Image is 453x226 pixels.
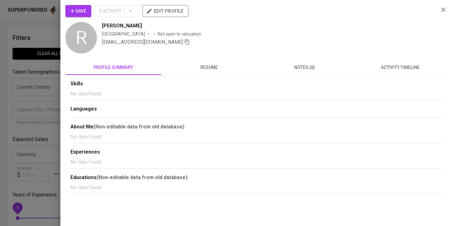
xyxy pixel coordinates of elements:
p: No data found. [70,90,443,98]
p: Not open to relocation [158,31,201,37]
span: Save [70,7,86,15]
b: (Non-editable data from old database) [93,124,184,130]
button: edit profile [143,5,188,17]
div: Languages [70,105,443,113]
span: notes (0) [260,64,349,71]
div: About Me [70,123,443,131]
div: Experiences [70,149,443,156]
span: [EMAIL_ADDRESS][DOMAIN_NAME] [102,39,183,45]
p: No data found. [70,158,443,166]
div: Educations [70,174,443,181]
span: resume [165,64,253,71]
span: edit profile [148,7,183,15]
div: Skills [70,80,443,88]
span: [PERSON_NAME] [102,22,142,30]
div: [GEOGRAPHIC_DATA] [102,31,145,37]
p: No data found. [70,133,443,141]
div: R [65,22,97,54]
span: profile summary [69,64,157,71]
button: Save [65,5,91,17]
b: (Non-editable data from old database) [97,174,187,180]
p: No data found. [70,184,443,191]
a: edit profile [143,8,188,13]
span: activity timeline [356,64,444,71]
